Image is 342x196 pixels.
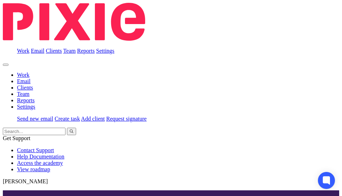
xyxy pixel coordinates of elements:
input: Search [3,128,65,135]
a: Settings [96,48,115,54]
span: Get Support [3,135,30,141]
a: Email [17,78,30,84]
a: Team [63,48,75,54]
a: Clients [46,48,62,54]
a: Team [17,91,29,97]
a: Settings [17,104,35,110]
a: Access the academy [17,160,63,166]
a: Clients [17,85,33,91]
a: Reports [17,97,35,103]
button: Search [67,128,76,135]
a: Send new email [17,116,53,122]
a: Email [31,48,44,54]
a: Help Documentation [17,154,64,160]
a: Add client [81,116,105,122]
img: Pixie [3,3,145,41]
p: [PERSON_NAME] [3,178,339,185]
a: Create task [55,116,80,122]
a: View roadmap [17,166,50,172]
a: Contact Support [17,147,54,153]
a: Request signature [106,116,147,122]
a: Reports [77,48,95,54]
a: Work [17,48,29,54]
a: Work [17,72,29,78]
